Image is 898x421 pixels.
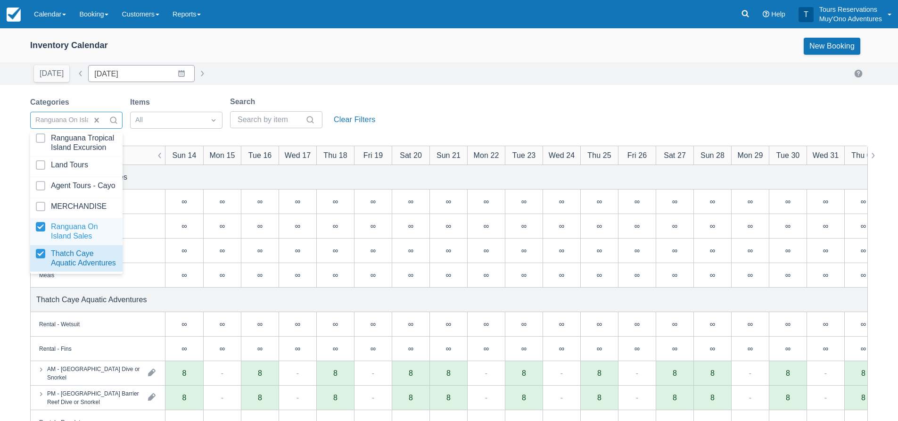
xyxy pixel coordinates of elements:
[693,239,731,263] div: ∞
[258,369,262,377] div: 8
[295,222,300,230] div: ∞
[731,263,769,288] div: ∞
[295,320,300,328] div: ∞
[181,247,187,254] div: ∞
[371,345,376,352] div: ∞
[165,190,203,214] div: ∞
[297,367,299,379] div: -
[392,214,429,239] div: ∞
[323,149,347,161] div: Thu 18
[597,271,602,279] div: ∞
[429,312,467,337] div: ∞
[221,392,223,403] div: -
[241,190,279,214] div: ∞
[354,312,392,337] div: ∞
[543,337,580,361] div: ∞
[220,198,225,205] div: ∞
[333,222,338,230] div: ∞
[130,97,154,108] label: Items
[297,392,299,403] div: -
[316,214,354,239] div: ∞
[819,14,882,24] p: Muy'Ono Adventures
[861,271,866,279] div: ∞
[47,389,140,406] div: PM - [GEOGRAPHIC_DATA] Barrier Reef Dive or Snorkel
[467,190,505,214] div: ∞
[522,369,526,377] div: 8
[813,149,839,161] div: Wed 31
[731,190,769,214] div: ∞
[656,312,693,337] div: ∞
[354,337,392,361] div: ∞
[634,198,640,205] div: ∞
[769,214,807,239] div: ∞
[371,247,376,254] div: ∞
[823,198,828,205] div: ∞
[861,247,866,254] div: ∞
[354,190,392,214] div: ∞
[543,214,580,239] div: ∞
[785,222,791,230] div: ∞
[363,149,383,161] div: Fri 19
[844,214,882,239] div: ∞
[446,345,451,352] div: ∞
[771,10,785,18] span: Help
[618,263,656,288] div: ∞
[408,320,413,328] div: ∞
[295,271,300,279] div: ∞
[39,344,72,353] div: Rental - Fins
[627,149,647,161] div: Fri 26
[861,320,866,328] div: ∞
[316,239,354,263] div: ∞
[656,214,693,239] div: ∞
[371,271,376,279] div: ∞
[203,239,241,263] div: ∞
[700,149,725,161] div: Sun 28
[484,247,489,254] div: ∞
[634,345,640,352] div: ∞
[467,239,505,263] div: ∞
[823,271,828,279] div: ∞
[521,198,527,205] div: ∞
[392,312,429,337] div: ∞
[241,312,279,337] div: ∞
[485,367,487,379] div: -
[799,7,814,22] div: T
[316,263,354,288] div: ∞
[710,320,715,328] div: ∞
[316,312,354,337] div: ∞
[109,116,118,125] span: Search
[749,392,751,403] div: -
[748,198,753,205] div: ∞
[731,239,769,263] div: ∞
[279,239,316,263] div: ∞
[165,214,203,239] div: ∞
[408,247,413,254] div: ∞
[295,345,300,352] div: ∞
[731,214,769,239] div: ∞
[543,239,580,263] div: ∞
[693,190,731,214] div: ∞
[241,214,279,239] div: ∞
[560,392,563,403] div: -
[279,263,316,288] div: ∞
[429,263,467,288] div: ∞
[844,239,882,263] div: ∞
[656,337,693,361] div: ∞
[505,337,543,361] div: ∞
[279,312,316,337] div: ∞
[505,214,543,239] div: ∞
[257,320,263,328] div: ∞
[656,239,693,263] div: ∞
[333,320,338,328] div: ∞
[824,367,827,379] div: -
[618,312,656,337] div: ∞
[172,149,196,161] div: Sun 14
[656,263,693,288] div: ∞
[181,198,187,205] div: ∞
[181,345,187,352] div: ∞
[333,247,338,254] div: ∞
[656,190,693,214] div: ∞
[823,247,828,254] div: ∞
[861,369,865,377] div: 8
[710,222,715,230] div: ∞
